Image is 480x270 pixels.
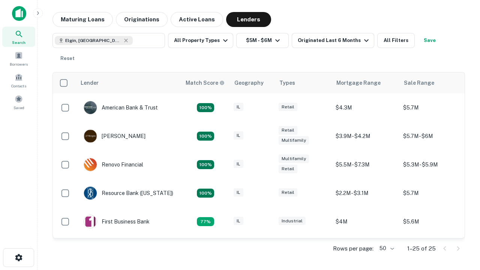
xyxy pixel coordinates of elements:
div: Retail [279,126,297,135]
iframe: Chat Widget [442,210,480,246]
span: Elgin, [GEOGRAPHIC_DATA], [GEOGRAPHIC_DATA] [65,37,121,44]
p: 1–25 of 25 [407,244,436,253]
div: Sale Range [404,78,434,87]
div: IL [234,131,243,140]
div: Retail [279,188,297,197]
p: Rows per page: [333,244,373,253]
div: Retail [279,103,297,111]
div: Lender [81,78,99,87]
td: $5.7M [399,93,467,122]
div: Resource Bank ([US_STATE]) [84,186,173,200]
div: Geography [234,78,264,87]
div: Matching Properties: 4, hasApolloMatch: undefined [197,160,214,169]
div: Matching Properties: 7, hasApolloMatch: undefined [197,103,214,112]
td: $5.7M [399,179,467,207]
td: $5.1M [399,236,467,264]
button: All Property Types [168,33,233,48]
td: $5.6M [399,207,467,236]
th: Sale Range [399,72,467,93]
div: Capitalize uses an advanced AI algorithm to match your search with the best lender. The match sco... [186,79,225,87]
td: $2.2M - $3.1M [332,179,399,207]
button: Reset [55,51,79,66]
button: Originations [116,12,168,27]
td: $4.3M [332,93,399,122]
button: $5M - $6M [236,33,289,48]
td: $5.5M - $7.3M [332,150,399,179]
span: Contacts [11,83,26,89]
td: $5.7M - $6M [399,122,467,150]
div: Industrial [279,217,306,225]
img: picture [84,187,97,199]
th: Capitalize uses an advanced AI algorithm to match your search with the best lender. The match sco... [181,72,230,93]
div: First Business Bank [84,215,150,228]
span: Borrowers [10,61,28,67]
div: IL [234,160,243,168]
a: Saved [2,92,35,112]
div: [PERSON_NAME] [84,129,145,143]
span: Search [12,39,25,45]
button: Originated Last 6 Months [292,33,374,48]
div: Mortgage Range [336,78,381,87]
button: Maturing Loans [52,12,113,27]
div: Multifamily [279,136,309,145]
span: Saved [13,105,24,111]
button: Active Loans [171,12,223,27]
div: Originated Last 6 Months [298,36,371,45]
div: Types [279,78,295,87]
th: Types [275,72,332,93]
a: Search [2,27,35,47]
th: Geography [230,72,275,93]
img: picture [84,215,97,228]
a: Contacts [2,70,35,90]
div: Multifamily [279,154,309,163]
div: Matching Properties: 4, hasApolloMatch: undefined [197,189,214,198]
th: Mortgage Range [332,72,399,93]
div: Renovo Financial [84,158,143,171]
div: American Bank & Trust [84,101,158,114]
div: Matching Properties: 4, hasApolloMatch: undefined [197,132,214,141]
button: All Filters [377,33,415,48]
img: picture [84,101,97,114]
td: $4M [332,207,399,236]
button: Lenders [226,12,271,27]
div: IL [234,188,243,197]
td: $3.9M - $4.2M [332,122,399,150]
img: picture [84,130,97,142]
h6: Match Score [186,79,223,87]
button: Save your search to get updates of matches that match your search criteria. [418,33,442,48]
td: $3.1M [332,236,399,264]
th: Lender [76,72,181,93]
div: Matching Properties: 3, hasApolloMatch: undefined [197,217,214,226]
div: IL [234,217,243,225]
img: capitalize-icon.png [12,6,26,21]
img: picture [84,158,97,171]
div: IL [234,103,243,111]
div: Retail [279,165,297,173]
div: 50 [376,243,395,254]
td: $5.3M - $5.9M [399,150,467,179]
a: Borrowers [2,48,35,69]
